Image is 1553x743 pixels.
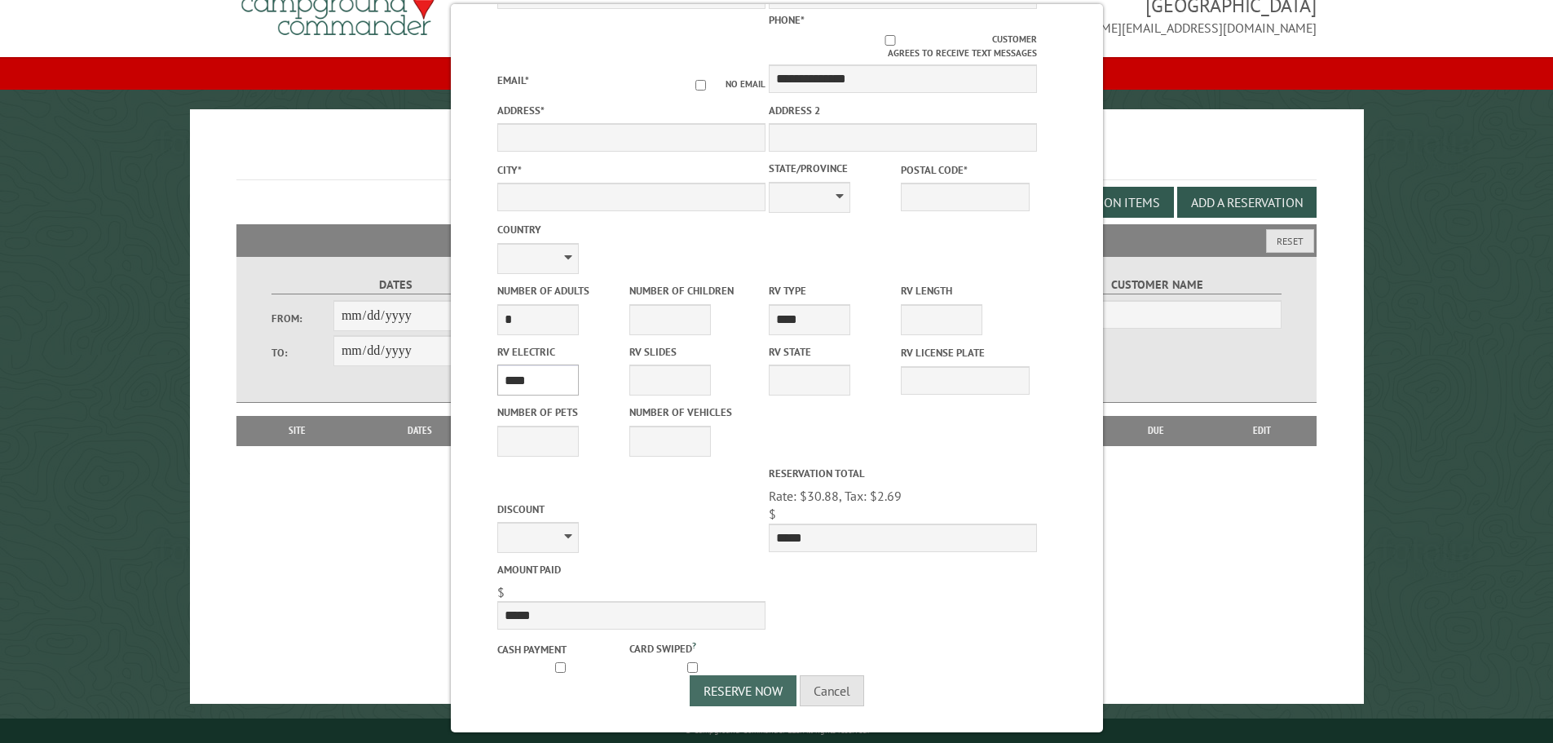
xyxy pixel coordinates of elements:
label: Address 2 [769,103,1037,118]
button: Edit Add-on Items [1034,187,1174,218]
label: Customer agrees to receive text messages [769,33,1037,60]
span: $ [497,584,505,600]
label: Number of Pets [497,405,626,420]
label: Number of Vehicles [629,405,758,420]
label: Customer Name [1033,276,1282,294]
span: Rate: $30.88, Tax: $2.69 [769,488,902,504]
h1: Reservations [236,135,1317,180]
label: From: [271,311,333,326]
span: $ [769,506,776,522]
label: Email [497,73,529,87]
small: © Campground Commander LLC. All rights reserved. [685,725,869,736]
label: RV State [769,344,898,360]
label: Cash payment [497,642,626,657]
label: Number of Children [629,283,758,299]
input: No email [676,80,726,91]
th: Site [245,416,351,445]
label: RV License Plate [901,345,1030,360]
input: Customer agrees to receive text messages [788,35,992,46]
label: RV Slides [629,344,758,360]
th: Edit [1207,416,1317,445]
label: Discount [497,502,765,517]
label: Card swiped [629,639,758,657]
button: Cancel [800,675,864,706]
th: Dates [351,416,490,445]
label: RV Type [769,283,898,299]
label: Country [497,222,765,237]
label: Phone [769,13,805,27]
label: No email [676,77,765,91]
label: Postal Code [901,162,1030,178]
label: RV Length [901,283,1030,299]
label: Number of Adults [497,283,626,299]
h2: Filters [236,224,1317,255]
label: City [497,162,765,178]
label: Amount paid [497,562,765,577]
label: To: [271,345,333,360]
label: RV Electric [497,344,626,360]
a: ? [692,639,696,651]
th: Due [1105,416,1207,445]
button: Add a Reservation [1177,187,1317,218]
label: Dates [271,276,520,294]
label: Reservation Total [769,466,1037,481]
label: Address [497,103,765,118]
button: Reset [1266,229,1314,253]
button: Reserve Now [690,675,796,706]
label: State/Province [769,161,898,176]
